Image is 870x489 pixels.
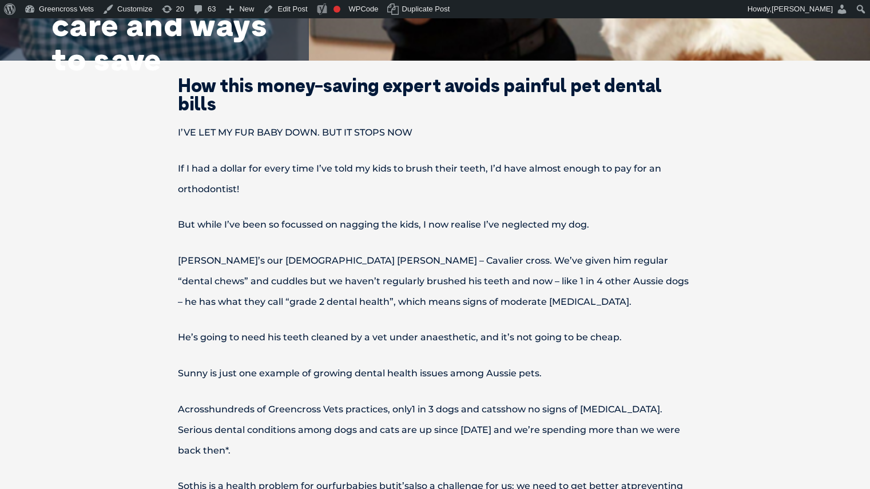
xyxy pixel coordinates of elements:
[178,255,689,307] span: [PERSON_NAME]’s our [DEMOGRAPHIC_DATA] [PERSON_NAME] – Cavalier cross. We’ve given him regular “d...
[333,6,340,13] div: Focus keyphrase not set
[772,5,833,13] span: [PERSON_NAME]
[178,332,622,343] span: He’s going to need his teeth cleaned by a vet under anaesthetic, and it’s not going to be cheap.
[178,219,589,230] span: But while I’ve been so focussed on nagging the kids, I now realise I’ve neglected my dog.
[178,127,412,138] span: I’VE LET MY FUR BABY DOWN. BUT IT STOPS NOW
[412,404,501,415] span: 1 in 3 dogs and cats
[178,404,209,415] span: Across
[178,163,661,194] span: If I had a dollar for every time I’ve told my kids to brush their teeth, I’d have almost enough t...
[178,368,542,379] span: Sunny is just one example of growing dental health issues among Aussie pets.
[178,404,680,456] span: show no signs of [MEDICAL_DATA]. Serious dental conditions among dogs and cats are up since [DATE...
[209,404,412,415] span: hundreds of Greencross Vets practices, only
[138,76,733,113] h2: How this money-saving expert avoids painful pet dental bills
